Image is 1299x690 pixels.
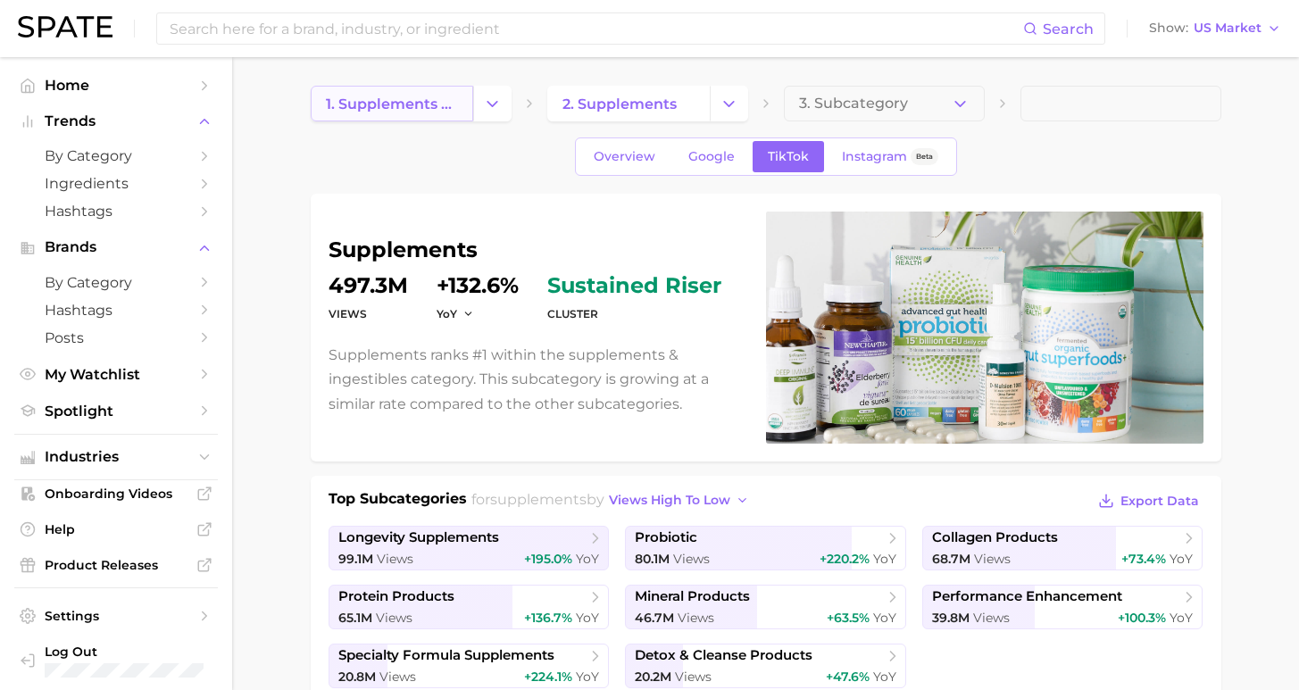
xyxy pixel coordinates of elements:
span: Settings [45,608,187,624]
span: Hashtags [45,203,187,220]
span: 68.7m [932,551,970,567]
p: Supplements ranks #1 within the supplements & ingestibles category. This subcategory is growing a... [329,343,745,416]
button: YoY [437,306,475,321]
button: Export Data [1094,488,1203,513]
span: 65.1m [338,610,372,626]
span: YoY [1170,551,1193,567]
span: Views [377,551,413,567]
a: Spotlight [14,397,218,425]
span: YoY [873,610,896,626]
span: YoY [576,669,599,685]
span: 80.1m [635,551,670,567]
span: views high to low [609,493,730,508]
span: 1. supplements & ingestibles [326,96,458,112]
button: 3. Subcategory [784,86,985,121]
button: views high to low [604,488,754,512]
dd: 497.3m [329,275,408,296]
a: by Category [14,142,218,170]
a: 1. supplements & ingestibles [311,86,473,121]
span: Brands [45,239,187,255]
span: Views [973,610,1010,626]
span: Views [379,669,416,685]
span: Views [678,610,714,626]
h1: Top Subcategories [329,488,467,515]
span: 20.8m [338,669,376,685]
button: Change Category [710,86,748,121]
a: Hashtags [14,296,218,324]
span: Onboarding Videos [45,486,187,502]
span: sustained riser [547,275,721,296]
a: My Watchlist [14,361,218,388]
a: mineral products46.7m Views+63.5% YoY [625,585,906,629]
span: Posts [45,329,187,346]
span: collagen products [932,529,1058,546]
a: 2. supplements [547,86,710,121]
span: +47.6% [826,669,870,685]
span: YoY [437,306,457,321]
span: longevity supplements [338,529,499,546]
a: Onboarding Videos [14,480,218,507]
a: Overview [579,141,670,172]
span: +224.1% [524,669,572,685]
span: TikTok [768,149,809,164]
dt: cluster [547,303,721,325]
a: Home [14,71,218,99]
span: 46.7m [635,610,674,626]
span: Show [1149,23,1188,33]
a: Hashtags [14,197,218,225]
input: Search here for a brand, industry, or ingredient [168,13,1023,44]
span: Views [673,551,710,567]
span: Views [675,669,712,685]
span: Search [1043,21,1094,37]
span: Ingredients [45,175,187,192]
a: detox & cleanse products20.2m Views+47.6% YoY [625,644,906,688]
a: TikTok [753,141,824,172]
dd: +132.6% [437,275,519,296]
span: +100.3% [1118,610,1166,626]
a: Settings [14,603,218,629]
span: 39.8m [932,610,970,626]
span: Industries [45,449,187,465]
span: +63.5% [827,610,870,626]
a: collagen products68.7m Views+73.4% YoY [922,526,1203,570]
span: +136.7% [524,610,572,626]
a: probiotic80.1m Views+220.2% YoY [625,526,906,570]
a: Product Releases [14,552,218,578]
a: Posts [14,324,218,352]
span: Views [974,551,1011,567]
button: Change Category [473,86,512,121]
span: YoY [873,551,896,567]
span: US Market [1194,23,1262,33]
span: 2. supplements [562,96,677,112]
span: by Category [45,274,187,291]
span: performance enhancement [932,588,1122,605]
span: mineral products [635,588,750,605]
a: Help [14,516,218,543]
img: SPATE [18,16,112,37]
span: +73.4% [1121,551,1166,567]
span: Views [376,610,412,626]
span: Google [688,149,735,164]
span: protein products [338,588,454,605]
button: Industries [14,444,218,470]
span: Hashtags [45,302,187,319]
a: InstagramBeta [827,141,953,172]
button: ShowUS Market [1145,17,1286,40]
button: Trends [14,108,218,135]
a: Ingredients [14,170,218,197]
span: 99.1m [338,551,373,567]
span: Product Releases [45,557,187,573]
span: by Category [45,147,187,164]
span: Overview [594,149,655,164]
span: Home [45,77,187,94]
span: supplements [490,491,587,508]
span: 20.2m [635,669,671,685]
span: +195.0% [524,551,572,567]
a: by Category [14,269,218,296]
a: Google [673,141,750,172]
span: for by [471,491,754,508]
a: performance enhancement39.8m Views+100.3% YoY [922,585,1203,629]
span: Instagram [842,149,907,164]
span: Log Out [45,644,204,660]
span: probiotic [635,529,697,546]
